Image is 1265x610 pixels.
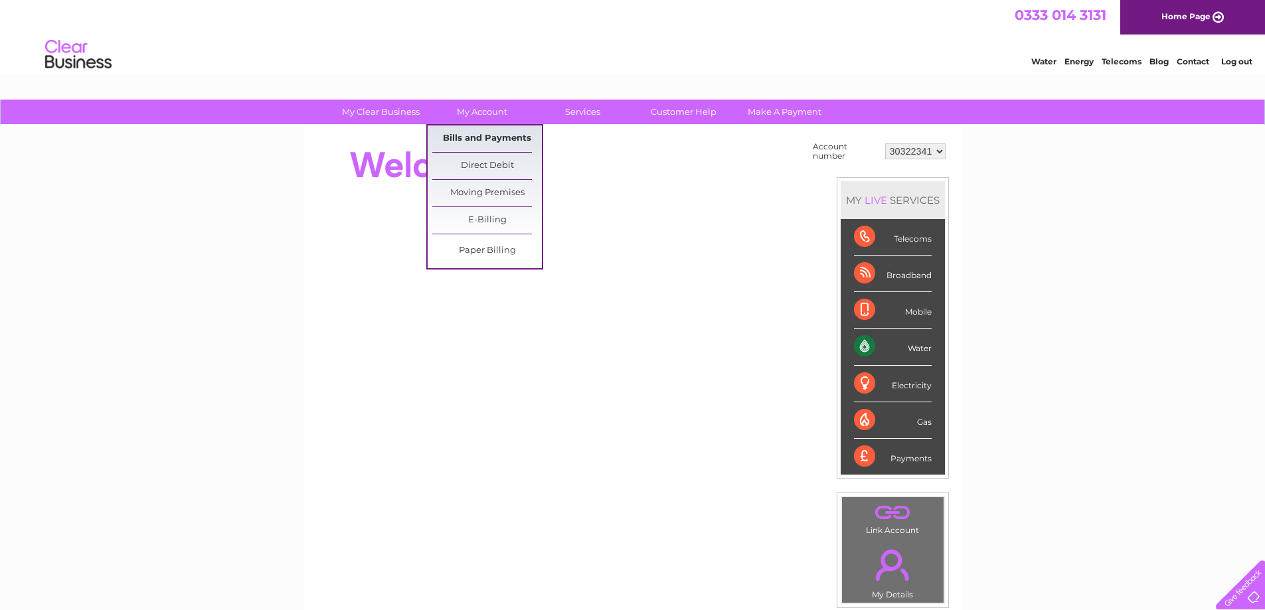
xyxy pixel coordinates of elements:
[854,439,932,475] div: Payments
[854,329,932,365] div: Water
[854,366,932,402] div: Electricity
[319,7,947,64] div: Clear Business is a trading name of Verastar Limited (registered in [GEOGRAPHIC_DATA] No. 3667643...
[44,35,112,75] img: logo.png
[854,219,932,256] div: Telecoms
[841,496,944,538] td: Link Account
[809,139,882,164] td: Account number
[845,542,940,588] a: .
[1177,56,1209,66] a: Contact
[854,402,932,439] div: Gas
[862,194,890,206] div: LIVE
[432,238,542,264] a: Paper Billing
[427,100,537,124] a: My Account
[1221,56,1252,66] a: Log out
[841,538,944,603] td: My Details
[1149,56,1169,66] a: Blog
[528,100,637,124] a: Services
[432,153,542,179] a: Direct Debit
[854,292,932,329] div: Mobile
[432,180,542,206] a: Moving Premises
[1064,56,1094,66] a: Energy
[432,207,542,234] a: E-Billing
[432,125,542,152] a: Bills and Payments
[730,100,839,124] a: Make A Payment
[854,256,932,292] div: Broadband
[326,100,436,124] a: My Clear Business
[1102,56,1141,66] a: Telecoms
[1015,7,1106,23] a: 0333 014 3131
[841,181,945,219] div: MY SERVICES
[1031,56,1056,66] a: Water
[845,500,940,524] a: .
[629,100,738,124] a: Customer Help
